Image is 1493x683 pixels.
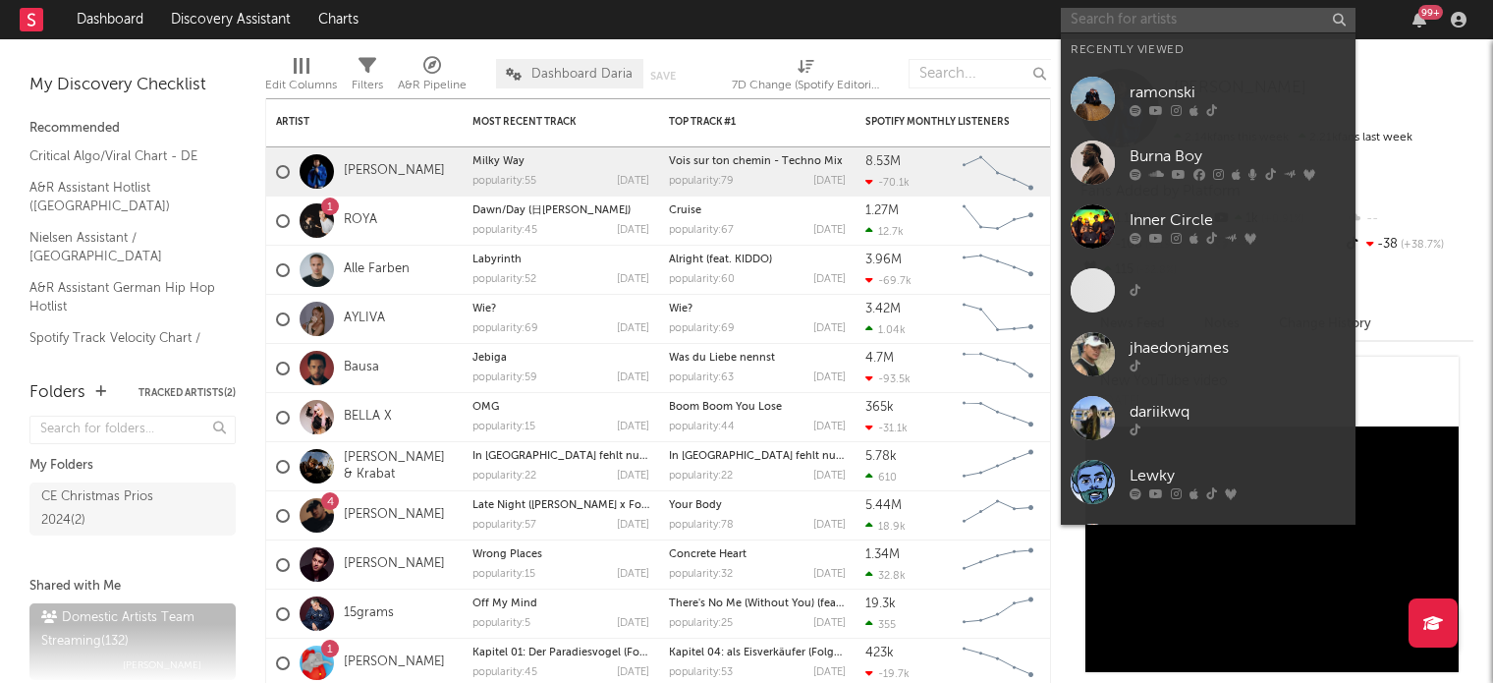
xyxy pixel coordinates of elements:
[865,647,894,659] div: 423k
[1061,514,1355,578] a: [PERSON_NAME]
[472,304,496,314] a: Wie?
[472,156,525,167] a: Milky Way
[669,225,734,236] div: popularity: 67
[352,74,383,97] div: Filters
[865,569,906,582] div: 32.8k
[650,71,676,82] button: Save
[472,205,631,216] a: Dawn/Day (日[PERSON_NAME])
[865,225,904,238] div: 12.7k
[472,598,537,609] a: Off My Mind
[1130,400,1346,424] div: dariikwq
[813,422,846,432] div: [DATE]
[865,254,902,266] div: 3.96M
[669,648,864,658] a: Kapitel 04: als Eisverkäufer (Folge 164)
[669,323,735,334] div: popularity: 69
[865,204,899,217] div: 1.27M
[344,163,445,180] a: [PERSON_NAME]
[472,500,649,511] div: Late Night (Marten Lou x Foals)
[41,485,180,533] div: CE Christmas Prios 2024 ( 2 )
[669,176,734,187] div: popularity: 79
[472,323,538,334] div: popularity: 69
[29,575,236,598] div: Shared with Me
[1061,322,1355,386] a: jhaedonjames
[954,393,1042,442] svg: Chart title
[344,655,445,671] a: [PERSON_NAME]
[1130,336,1346,360] div: jhaedonjames
[732,74,879,97] div: 7D Change (Spotify Editorial Playlists)
[617,618,649,629] div: [DATE]
[138,388,236,398] button: Tracked Artists(2)
[1071,38,1346,62] div: Recently Viewed
[954,590,1042,639] svg: Chart title
[617,225,649,236] div: [DATE]
[865,274,912,287] div: -69.7k
[617,176,649,187] div: [DATE]
[865,520,906,533] div: 18.9k
[669,451,846,462] div: In Berlin fehlt nur ein Meer
[29,327,216,368] a: Spotify Track Velocity Chart / DE
[865,499,902,512] div: 5.44M
[813,471,846,482] div: [DATE]
[865,352,894,365] div: 4.7M
[344,212,377,229] a: ROYA
[669,500,846,511] div: Your Body
[472,549,542,560] a: Wrong Places
[1398,240,1444,251] span: +38.7 %
[472,353,507,364] a: Jebiga
[344,261,410,278] a: Alle Farben
[472,549,649,560] div: Wrong Places
[669,598,846,609] div: There's No Me (Without You) (feat. Luther Jaymes)
[669,520,734,531] div: popularity: 78
[1130,81,1346,104] div: ramonski
[669,422,735,432] div: popularity: 44
[865,598,896,610] div: 19.3k
[669,156,846,167] div: Vois sur ton chemin - Techno Mix
[669,402,846,413] div: Boom Boom You Lose
[1061,67,1355,131] a: ramonski
[29,177,216,217] a: A&R Assistant Hotlist ([GEOGRAPHIC_DATA])
[865,422,908,434] div: -31.1k
[669,116,816,128] div: Top Track #1
[29,454,236,478] div: My Folders
[472,569,535,580] div: popularity: 15
[472,255,522,265] a: Labyrinth
[29,117,236,141] div: Recommended
[472,156,649,167] div: Milky Way
[669,255,772,265] a: Alright (feat. KIDDO)
[472,402,499,413] a: OMG
[472,304,649,314] div: Wie?
[29,483,236,536] a: CE Christmas Prios 2024(2)
[41,606,219,654] div: Domestic Artists Team Streaming ( 132 )
[344,409,392,426] a: BELLA X
[344,311,385,327] a: AYLIVA
[669,353,846,364] div: Was du Liebe nennst
[344,360,379,376] a: Bausa
[865,176,910,189] div: -70.1k
[472,274,536,285] div: popularity: 52
[813,274,846,285] div: [DATE]
[1130,144,1346,168] div: Burna Boy
[669,667,733,678] div: popularity: 53
[472,176,536,187] div: popularity: 55
[669,156,843,167] a: Vois sur ton chemin - Techno Mix
[954,491,1042,541] svg: Chart title
[669,648,846,658] div: Kapitel 04: als Eisverkäufer (Folge 164)
[954,442,1042,491] svg: Chart title
[813,225,846,236] div: [DATE]
[669,255,846,265] div: Alright (feat. KIDDO)
[909,59,1056,88] input: Search...
[617,274,649,285] div: [DATE]
[344,450,453,484] a: [PERSON_NAME] & Krabat
[398,49,467,106] div: A&R Pipeline
[617,422,649,432] div: [DATE]
[813,569,846,580] div: [DATE]
[29,416,236,444] input: Search for folders...
[669,205,701,216] a: Cruise
[669,549,746,560] a: Concrete Heart
[344,605,394,622] a: 15grams
[29,74,236,97] div: My Discovery Checklist
[865,323,906,336] div: 1.04k
[617,471,649,482] div: [DATE]
[1412,12,1426,28] button: 99+
[813,618,846,629] div: [DATE]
